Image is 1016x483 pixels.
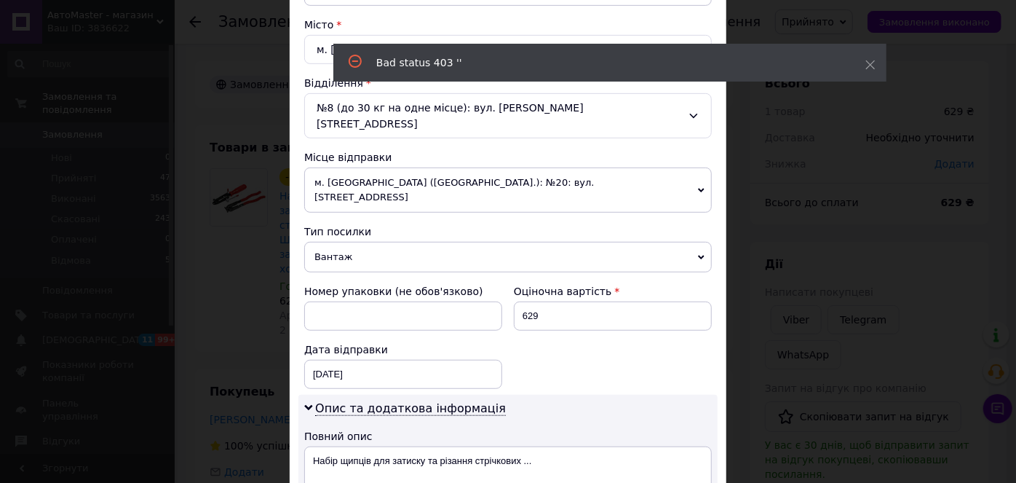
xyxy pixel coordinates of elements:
[514,284,712,299] div: Оціночна вартість
[304,35,712,64] div: м. [GEOGRAPHIC_DATA] ([GEOGRAPHIC_DATA].)
[304,242,712,272] span: Вантаж
[304,226,371,237] span: Тип посилки
[304,284,502,299] div: Номер упаковки (не обов'язково)
[304,342,502,357] div: Дата відправки
[315,401,506,416] span: Опис та додаткова інформація
[376,55,829,70] div: Bad status 403 ''
[304,152,392,163] span: Місце відправки
[304,76,712,90] div: Відділення
[304,17,712,32] div: Місто
[304,429,712,444] div: Повний опис
[304,93,712,138] div: №8 (до 30 кг на одне місце): вул. [PERSON_NAME][STREET_ADDRESS]
[304,168,712,213] span: м. [GEOGRAPHIC_DATA] ([GEOGRAPHIC_DATA].): №20: вул. [STREET_ADDRESS]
